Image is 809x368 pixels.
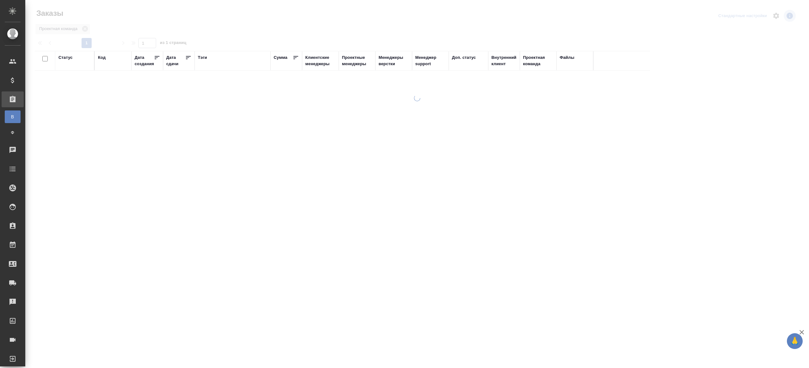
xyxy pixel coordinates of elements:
a: Ф [5,126,21,139]
div: Менеджер support [415,54,446,67]
div: Внутренний клиент [491,54,517,67]
div: Код [98,54,106,61]
span: Ф [8,129,17,136]
div: Статус [58,54,73,61]
div: Проектные менеджеры [342,54,372,67]
div: Клиентские менеджеры [305,54,336,67]
div: Файлы [560,54,574,61]
button: 🙏 [787,333,803,349]
a: В [5,110,21,123]
div: Дата сдачи [166,54,185,67]
span: 🙏 [789,334,800,348]
div: Сумма [274,54,287,61]
div: Менеджеры верстки [379,54,409,67]
span: В [8,114,17,120]
div: Доп. статус [452,54,476,61]
div: Проектная команда [523,54,553,67]
div: Тэги [198,54,207,61]
div: Дата создания [135,54,154,67]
